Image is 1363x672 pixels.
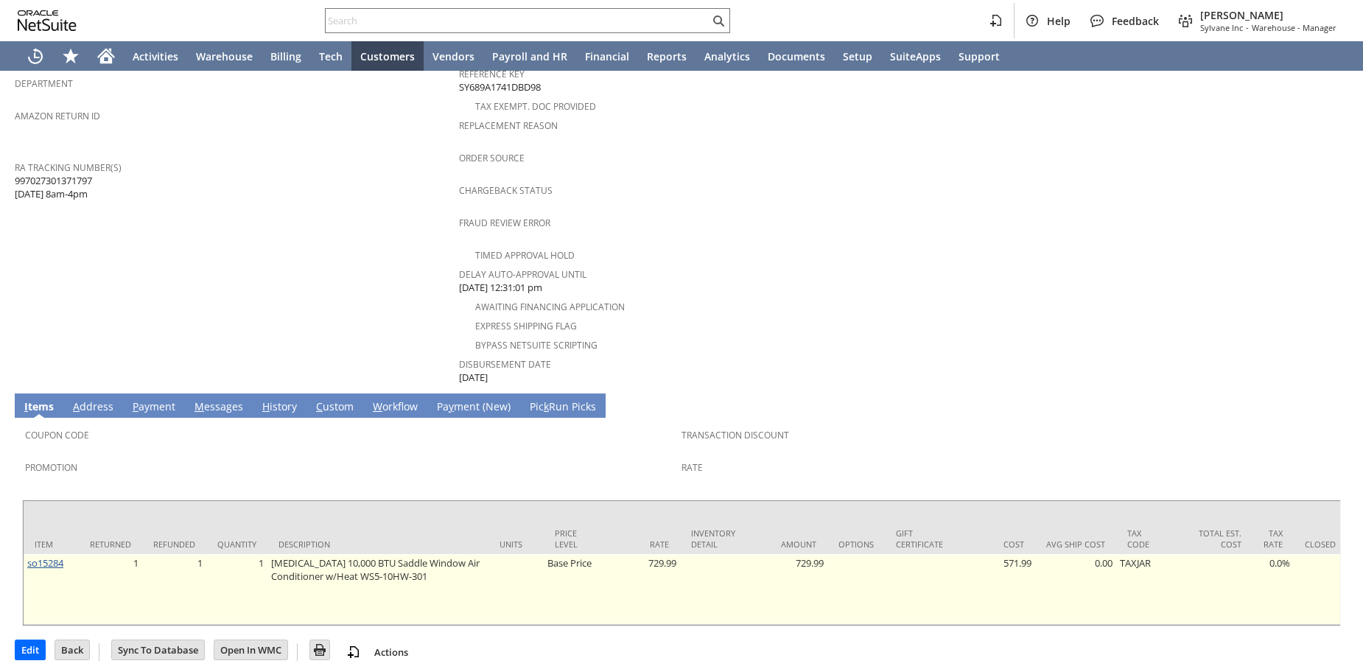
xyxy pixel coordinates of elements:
[55,640,89,659] input: Back
[73,399,80,413] span: A
[459,80,541,94] span: SY689A1741DBD98
[191,399,247,416] a: Messages
[475,100,596,113] a: Tax Exempt. Doc Provided
[88,41,124,71] a: Home
[544,554,599,625] td: Base Price
[267,554,488,625] td: [MEDICAL_DATA] 10,000 BTU Saddle Window Air Conditioner w/Heat WS5-10HW-301
[896,528,943,550] div: Gift Certificate
[369,399,421,416] a: Workflow
[153,539,195,550] div: Refunded
[459,268,586,281] a: Delay Auto-Approval Until
[459,68,525,80] a: Reference Key
[483,41,576,71] a: Payroll and HR
[24,399,28,413] span: I
[142,554,206,625] td: 1
[709,12,727,29] svg: Search
[1046,539,1105,550] div: Avg Ship Cost
[1047,14,1071,28] span: Help
[368,645,414,659] a: Actions
[214,640,287,659] input: Open In WMC
[432,49,474,63] span: Vendors
[187,41,262,71] a: Warehouse
[133,399,139,413] span: P
[704,49,750,63] span: Analytics
[759,41,834,71] a: Documents
[18,41,53,71] a: Recent Records
[459,217,550,229] a: Fraud Review Error
[79,554,142,625] td: 1
[475,301,625,313] a: Awaiting Financing Application
[345,643,362,661] img: add-record.svg
[69,399,117,416] a: Address
[15,640,45,659] input: Edit
[129,399,179,416] a: Payment
[311,641,329,659] img: Print
[217,539,256,550] div: Quantity
[500,539,533,550] div: Units
[316,399,323,413] span: C
[27,556,63,570] a: so15284
[262,399,270,413] span: H
[695,41,759,71] a: Analytics
[15,174,92,201] span: 997027301371797 [DATE] 8am-4pm
[25,461,77,474] a: Promotion
[555,528,588,550] div: Price Level
[15,161,122,174] a: RA Tracking Number(s)
[259,399,301,416] a: History
[262,41,310,71] a: Billing
[25,429,89,441] a: Coupon Code
[1252,22,1336,33] span: Warehouse - Manager
[1116,554,1171,625] td: TAXJAR
[459,184,553,197] a: Chargeback Status
[62,47,80,65] svg: Shortcuts
[681,461,703,474] a: Rate
[585,49,629,63] span: Financial
[681,429,789,441] a: Transaction Discount
[746,554,827,625] td: 729.99
[610,539,669,550] div: Rate
[691,528,735,550] div: Inventory Detail
[1200,22,1243,33] span: Sylvane Inc
[757,539,816,550] div: Amount
[1112,14,1159,28] span: Feedback
[1246,22,1249,33] span: -
[15,110,100,122] a: Amazon Return ID
[959,49,1000,63] span: Support
[459,358,551,371] a: Disbursement Date
[843,49,872,63] span: Setup
[310,41,351,71] a: Tech
[21,399,57,416] a: Items
[278,539,477,550] div: Description
[459,119,558,132] a: Replacement reason
[838,539,874,550] div: Options
[373,399,382,413] span: W
[1035,554,1116,625] td: 0.00
[1322,396,1339,414] a: Unrolled view on
[90,539,131,550] div: Returned
[1200,8,1336,22] span: [PERSON_NAME]
[526,399,600,416] a: PickRun Picks
[459,152,525,164] a: Order Source
[954,554,1035,625] td: 571.99
[312,399,357,416] a: Custom
[950,41,1009,71] a: Support
[890,49,941,63] span: SuiteApps
[449,399,454,413] span: y
[133,49,178,63] span: Activities
[1182,528,1241,550] div: Total Est. Cost
[492,49,567,63] span: Payroll and HR
[112,640,204,659] input: Sync To Database
[53,41,88,71] div: Shortcuts
[1264,528,1283,550] div: Tax Rate
[360,49,415,63] span: Customers
[881,41,950,71] a: SuiteApps
[97,47,115,65] svg: Home
[1127,528,1160,550] div: Tax Code
[351,41,424,71] a: Customers
[319,49,343,63] span: Tech
[544,399,549,413] span: k
[196,49,253,63] span: Warehouse
[195,399,204,413] span: M
[27,47,44,65] svg: Recent Records
[768,49,825,63] span: Documents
